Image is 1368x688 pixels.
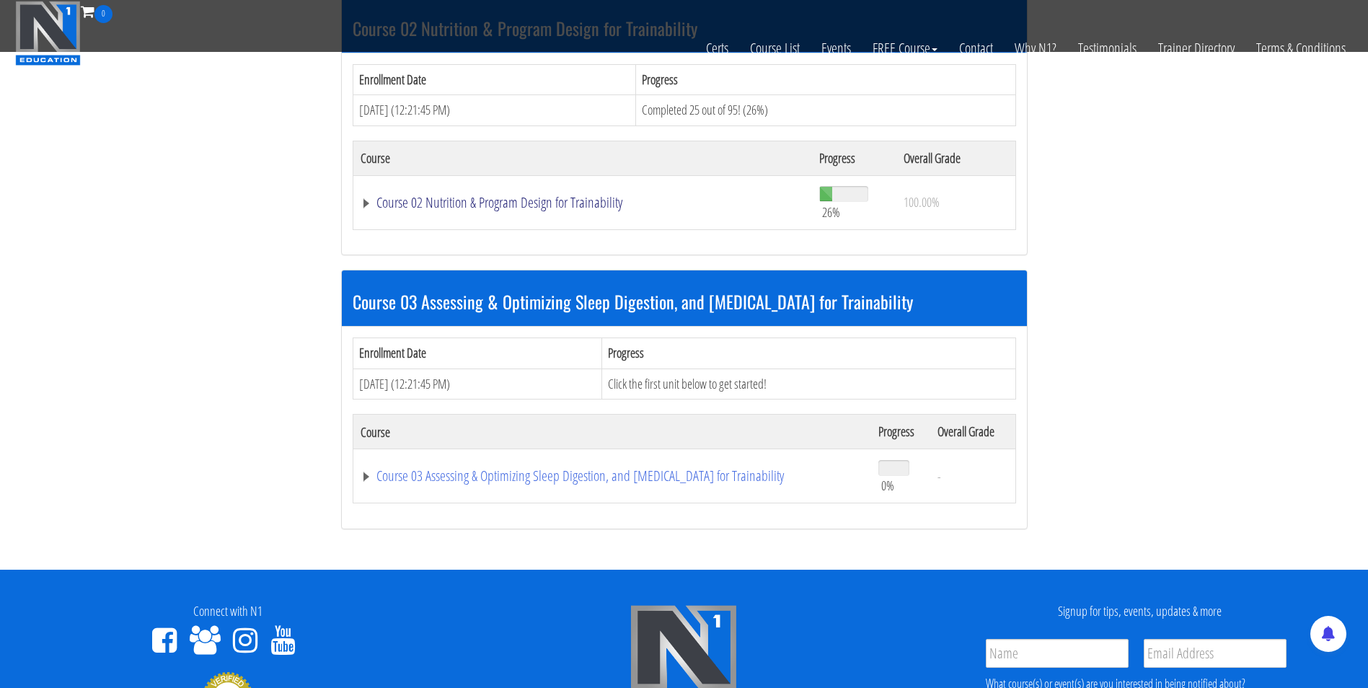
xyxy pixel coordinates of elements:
[353,292,1016,311] h3: Course 03 Assessing & Optimizing Sleep Digestion, and [MEDICAL_DATA] for Trainability
[353,415,871,449] th: Course
[635,64,1015,95] th: Progress
[15,1,81,66] img: n1-education
[602,338,1015,369] th: Progress
[695,23,739,74] a: Certs
[353,141,812,175] th: Course
[353,95,635,126] td: [DATE] (12:21:45 PM)
[602,369,1015,400] td: Click the first unit below to get started!
[635,95,1015,126] td: Completed 25 out of 95! (26%)
[812,141,896,175] th: Progress
[353,64,635,95] th: Enrollment Date
[986,639,1129,668] input: Name
[930,415,1015,449] th: Overall Grade
[1245,23,1356,74] a: Terms & Conditions
[361,469,864,483] a: Course 03 Assessing & Optimizing Sleep Digestion, and [MEDICAL_DATA] for Trainability
[896,175,1015,229] td: 100.00%
[871,415,931,449] th: Progress
[862,23,948,74] a: FREE Course
[896,141,1015,175] th: Overall Grade
[822,204,840,220] span: 26%
[1067,23,1147,74] a: Testimonials
[930,449,1015,503] td: -
[1004,23,1067,74] a: Why N1?
[881,477,894,493] span: 0%
[1147,23,1245,74] a: Trainer Directory
[11,604,445,619] h4: Connect with N1
[94,5,112,23] span: 0
[361,195,806,210] a: Course 02 Nutrition & Program Design for Trainability
[811,23,862,74] a: Events
[923,604,1357,619] h4: Signup for tips, events, updates & more
[739,23,811,74] a: Course List
[1144,639,1287,668] input: Email Address
[353,338,602,369] th: Enrollment Date
[948,23,1004,74] a: Contact
[81,1,112,21] a: 0
[353,369,602,400] td: [DATE] (12:21:45 PM)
